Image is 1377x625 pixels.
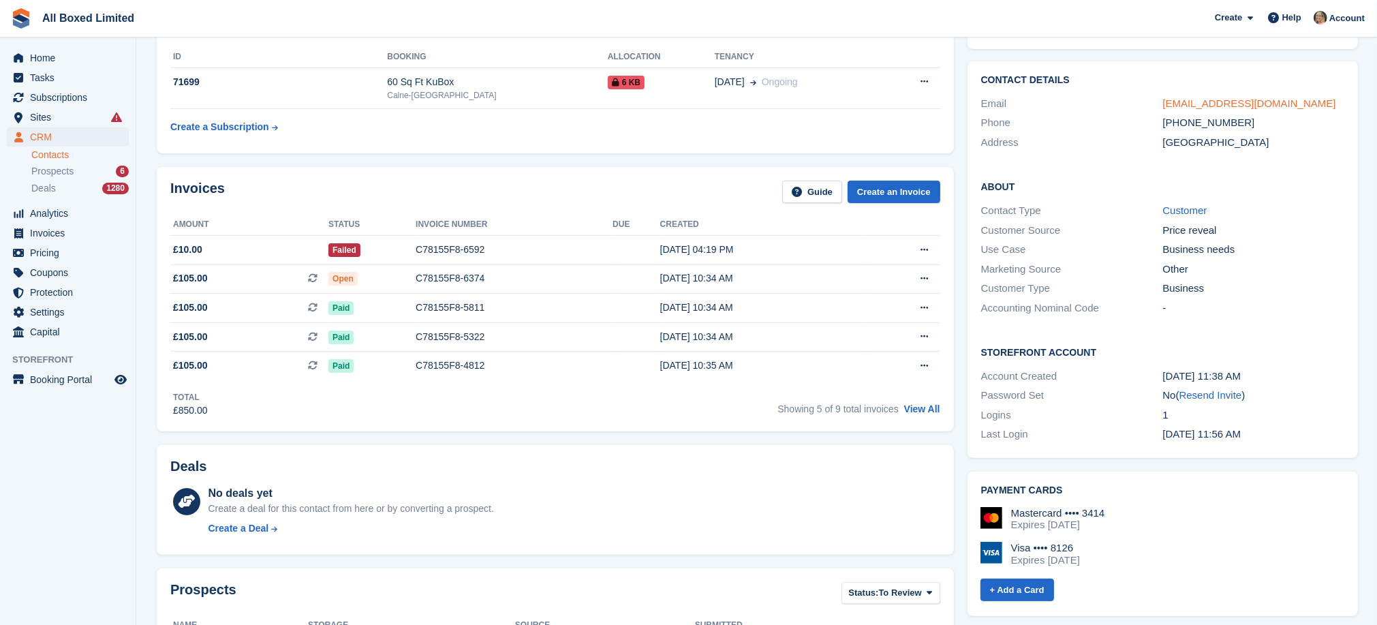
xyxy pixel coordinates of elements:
div: Accounting Nominal Code [981,301,1163,316]
div: [PHONE_NUMBER] [1162,115,1344,131]
h2: About [981,179,1345,193]
div: Phone [981,115,1163,131]
div: Account Created [981,369,1163,384]
span: Protection [30,283,112,302]
span: Ongoing [762,76,798,87]
span: £105.00 [173,330,208,344]
img: Mastercard Logo [980,507,1002,529]
span: Coupons [30,263,112,282]
div: Password Set [981,388,1163,403]
div: - [1162,301,1344,316]
div: Address [981,135,1163,151]
div: No [1162,388,1344,403]
div: Marketing Source [981,262,1163,277]
div: Email [981,96,1163,112]
th: Amount [170,214,328,236]
a: menu [7,243,129,262]
div: Last Login [981,427,1163,442]
span: Capital [30,322,112,341]
span: Subscriptions [30,88,112,107]
div: Price reveal [1162,223,1344,239]
span: Failed [328,243,360,257]
th: Status [328,214,416,236]
div: Create a Subscription [170,120,269,134]
span: Paid [328,331,354,344]
h2: Deals [170,459,206,474]
div: C78155F8-5322 [416,330,613,344]
div: 60 Sq Ft KuBox [387,75,608,89]
a: menu [7,108,129,127]
a: Deals 1280 [31,181,129,196]
span: Paid [328,359,354,373]
div: [GEOGRAPHIC_DATA] [1162,135,1344,151]
div: C78155F8-5811 [416,301,613,315]
span: Storefront [12,353,136,367]
div: C78155F8-6592 [416,243,613,257]
a: Create an Invoice [848,181,940,203]
span: Analytics [30,204,112,223]
div: [DATE] 10:34 AM [660,301,862,315]
h2: Storefront Account [981,345,1345,359]
img: Visa Logo [980,542,1002,564]
div: 71699 [170,75,387,89]
th: ID [170,46,387,68]
h2: Prospects [170,582,236,607]
a: menu [7,370,129,389]
span: Paid [328,301,354,315]
div: Create a deal for this contact from here or by converting a prospect. [208,502,494,516]
div: Business [1162,281,1344,296]
a: menu [7,224,129,243]
div: Customer Type [981,281,1163,296]
span: 6 KB [608,76,645,89]
th: Invoice number [416,214,613,236]
a: menu [7,263,129,282]
span: Deals [31,182,56,195]
div: Use Case [981,242,1163,258]
button: Status: To Review [841,582,940,605]
div: [DATE] 10:34 AM [660,330,862,344]
span: Pricing [30,243,112,262]
a: menu [7,204,129,223]
div: Total [173,391,208,403]
span: Settings [30,303,112,322]
span: Status: [849,586,879,600]
time: 2025-03-16 11:56:55 UTC [1162,428,1241,440]
div: [DATE] 10:34 AM [660,271,862,286]
i: Smart entry sync failures have occurred [111,112,122,123]
a: Contacts [31,149,129,162]
th: Due [613,214,660,236]
span: Booking Portal [30,370,112,389]
div: C78155F8-4812 [416,359,613,373]
span: To Review [879,586,922,600]
div: No deals yet [208,485,494,502]
div: 1280 [102,183,129,194]
div: Customer Source [981,223,1163,239]
div: Calne-[GEOGRAPHIC_DATA] [387,89,608,102]
div: Business needs [1162,242,1344,258]
span: Showing 5 of 9 total invoices [777,403,898,414]
span: £105.00 [173,359,208,373]
a: View All [904,403,940,414]
span: Prospects [31,165,74,178]
div: Create a Deal [208,521,269,536]
div: Visa •••• 8126 [1011,542,1080,554]
th: Booking [387,46,608,68]
div: Logins [981,408,1163,423]
a: menu [7,322,129,341]
th: Allocation [608,46,715,68]
img: Sandie Mills [1314,11,1327,25]
span: Help [1282,11,1301,25]
a: Customer [1162,204,1207,216]
span: Create [1215,11,1242,25]
div: Other [1162,262,1344,277]
span: Account [1329,12,1365,25]
th: Tenancy [715,46,882,68]
span: Tasks [30,68,112,87]
div: £850.00 [173,403,208,418]
a: Prospects 6 [31,164,129,179]
div: Expires [DATE] [1011,554,1080,566]
span: Invoices [30,224,112,243]
a: Preview store [112,371,129,388]
span: £10.00 [173,243,202,257]
div: Contact Type [981,203,1163,219]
